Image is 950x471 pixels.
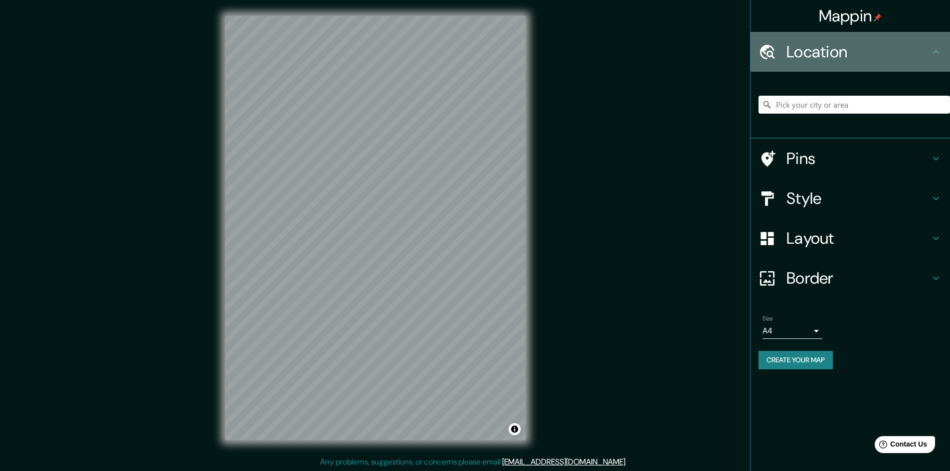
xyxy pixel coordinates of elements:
img: pin-icon.png [874,13,882,21]
div: Location [751,32,950,72]
div: . [627,456,628,468]
div: Layout [751,218,950,258]
h4: Location [786,42,930,62]
button: Toggle attribution [509,423,521,435]
div: Style [751,178,950,218]
input: Pick your city or area [759,96,950,114]
div: A4 [762,323,822,339]
h4: Border [786,268,930,288]
label: Size [762,314,773,323]
h4: Style [786,188,930,208]
p: Any problems, suggestions, or concerns please email . [320,456,627,468]
a: [EMAIL_ADDRESS][DOMAIN_NAME] [502,457,625,467]
button: Create your map [759,351,833,369]
h4: Pins [786,149,930,168]
h4: Layout [786,228,930,248]
div: Pins [751,139,950,178]
h4: Mappin [819,6,882,26]
canvas: Map [225,16,526,440]
div: . [628,456,630,468]
div: Border [751,258,950,298]
iframe: Help widget launcher [861,432,939,460]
